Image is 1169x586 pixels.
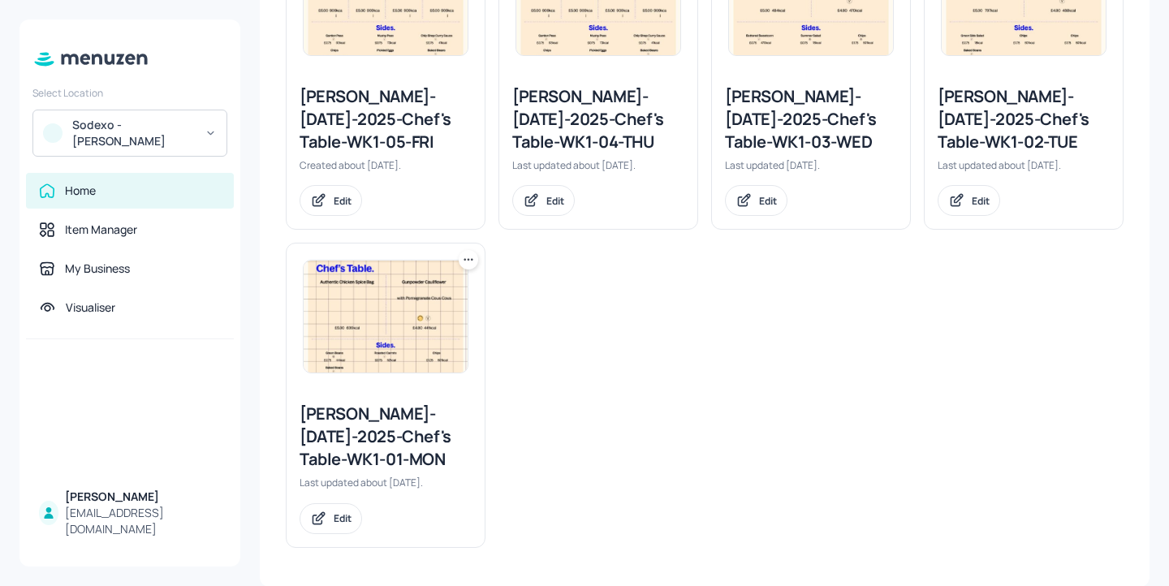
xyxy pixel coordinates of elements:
[65,261,130,277] div: My Business
[72,117,195,149] div: Sodexo - [PERSON_NAME]
[32,86,227,100] div: Select Location
[725,158,897,172] div: Last updated [DATE].
[65,183,96,199] div: Home
[725,85,897,153] div: [PERSON_NAME]-[DATE]-2025-Chef's Table-WK1-03-WED
[938,85,1110,153] div: [PERSON_NAME]-[DATE]-2025-Chef's Table-WK1-02-TUE
[65,222,137,238] div: Item Manager
[938,158,1110,172] div: Last updated about [DATE].
[300,403,472,471] div: [PERSON_NAME]-[DATE]-2025-Chef's Table-WK1-01-MON
[304,261,468,373] img: 2025-07-10-1752163500631zs11t9jxlu.jpeg
[512,85,684,153] div: [PERSON_NAME]-[DATE]-2025-Chef's Table-WK1-04-THU
[65,489,221,505] div: [PERSON_NAME]
[759,194,777,208] div: Edit
[300,158,472,172] div: Created about [DATE].
[300,476,472,489] div: Last updated about [DATE].
[334,511,352,525] div: Edit
[65,505,221,537] div: [EMAIL_ADDRESS][DOMAIN_NAME]
[300,85,472,153] div: [PERSON_NAME]-[DATE]-2025-Chef's Table-WK1-05-FRI
[546,194,564,208] div: Edit
[334,194,352,208] div: Edit
[972,194,990,208] div: Edit
[512,158,684,172] div: Last updated about [DATE].
[66,299,115,316] div: Visualiser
